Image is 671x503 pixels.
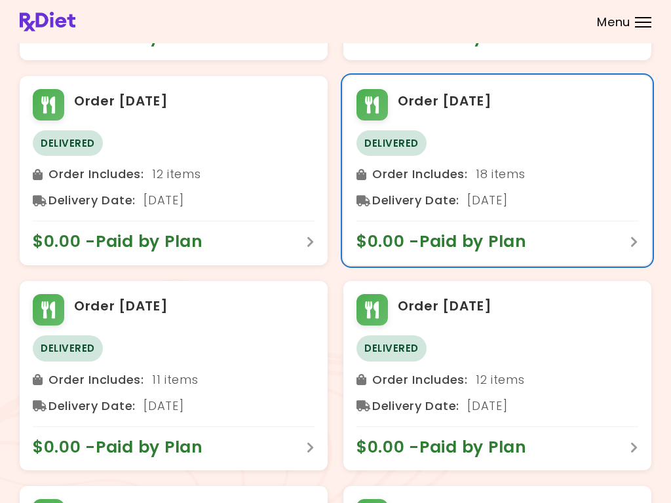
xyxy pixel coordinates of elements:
[356,335,427,362] span: Delivered
[356,369,638,390] div: 12 items
[597,16,630,28] span: Menu
[343,281,651,470] div: Order [DATE]DeliveredOrder Includes: 12 items Delivery Date: [DATE]$0.00 -Paid by Plan
[20,12,75,31] img: RxDiet
[343,76,651,265] div: Order [DATE]DeliveredOrder Includes: 18 items Delivery Date: [DATE]$0.00 -Paid by Plan
[48,164,144,185] span: Order Includes :
[356,190,638,211] div: [DATE]
[356,231,540,252] span: $0.00 - Paid by Plan
[372,190,459,211] span: Delivery Date :
[74,91,168,112] h2: Order [DATE]
[48,396,136,417] span: Delivery Date :
[372,396,459,417] span: Delivery Date :
[398,296,492,317] h2: Order [DATE]
[33,437,216,458] span: $0.00 - Paid by Plan
[372,369,468,390] span: Order Includes :
[48,190,136,211] span: Delivery Date :
[33,369,315,390] div: 11 items
[33,130,103,157] span: Delivered
[20,281,328,470] div: Order [DATE]DeliveredOrder Includes: 11 items Delivery Date: [DATE]$0.00 -Paid by Plan
[398,91,492,112] h2: Order [DATE]
[74,296,168,317] h2: Order [DATE]
[33,231,216,252] span: $0.00 - Paid by Plan
[356,130,427,157] span: Delivered
[33,26,216,47] span: $0.00 - Paid by Plan
[33,396,315,417] div: [DATE]
[33,164,315,185] div: 12 items
[356,164,638,185] div: 18 items
[372,164,468,185] span: Order Includes :
[20,76,328,265] div: Order [DATE]DeliveredOrder Includes: 12 items Delivery Date: [DATE]$0.00 -Paid by Plan
[33,335,103,362] span: Delivered
[356,26,540,47] span: $0.00 - Paid by Plan
[48,369,144,390] span: Order Includes :
[356,437,540,458] span: $0.00 - Paid by Plan
[33,190,315,211] div: [DATE]
[356,396,638,417] div: [DATE]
